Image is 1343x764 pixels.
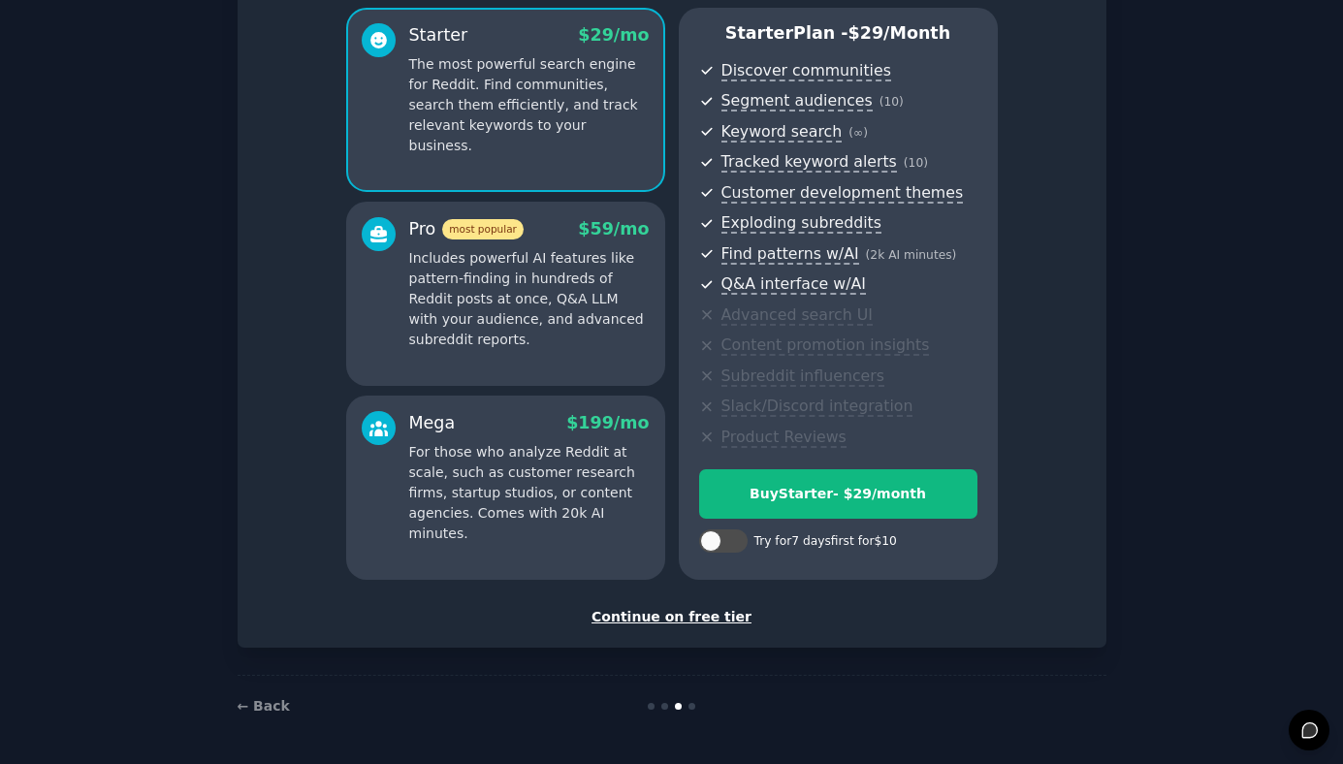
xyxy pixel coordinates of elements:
[700,484,976,504] div: Buy Starter - $ 29 /month
[848,23,951,43] span: $ 29 /month
[721,152,897,173] span: Tracked keyword alerts
[848,126,868,140] span: ( ∞ )
[409,54,650,156] p: The most powerful search engine for Reddit. Find communities, search them efficiently, and track ...
[566,413,649,432] span: $ 199 /mo
[721,397,913,417] span: Slack/Discord integration
[578,25,649,45] span: $ 29 /mo
[721,122,843,143] span: Keyword search
[721,91,873,111] span: Segment audiences
[721,213,881,234] span: Exploding subreddits
[409,248,650,350] p: Includes powerful AI features like pattern-finding in hundreds of Reddit posts at once, Q&A LLM w...
[721,61,891,81] span: Discover communities
[721,335,930,356] span: Content promotion insights
[578,219,649,239] span: $ 59 /mo
[879,95,904,109] span: ( 10 )
[754,533,897,551] div: Try for 7 days first for $10
[721,244,859,265] span: Find patterns w/AI
[721,305,873,326] span: Advanced search UI
[699,21,977,46] p: Starter Plan -
[721,274,866,295] span: Q&A interface w/AI
[409,23,468,48] div: Starter
[258,607,1086,627] div: Continue on free tier
[699,469,977,519] button: BuyStarter- $29/month
[409,217,524,241] div: Pro
[409,442,650,544] p: For those who analyze Reddit at scale, such as customer research firms, startup studios, or conte...
[866,248,957,262] span: ( 2k AI minutes )
[409,411,456,435] div: Mega
[721,428,847,448] span: Product Reviews
[904,156,928,170] span: ( 10 )
[721,183,964,204] span: Customer development themes
[238,698,290,714] a: ← Back
[442,219,524,239] span: most popular
[721,366,884,387] span: Subreddit influencers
